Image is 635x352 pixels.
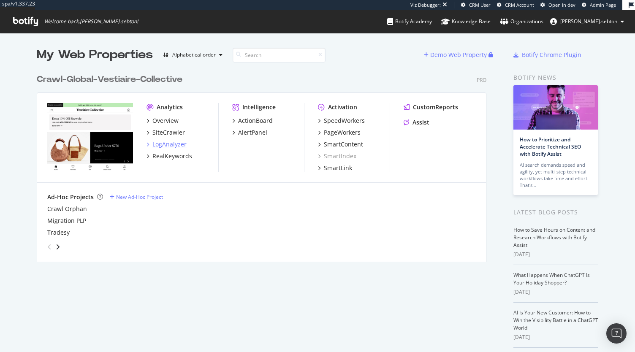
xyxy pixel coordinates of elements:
[582,2,616,8] a: Admin Page
[318,128,361,137] a: PageWorkers
[324,116,365,125] div: SpeedWorkers
[513,85,598,130] img: How to Prioritize and Accelerate Technical SEO with Botify Assist
[477,76,486,84] div: Pro
[44,240,55,254] div: angle-left
[47,103,133,171] img: vestiairecollective.com
[520,136,581,157] a: How to Prioritize and Accelerate Technical SEO with Botify Assist
[37,73,182,86] div: Crawl-Global-Vestiaire-Collective
[160,48,226,62] button: Alphabetical order
[513,309,598,331] a: AI Is Your New Customer: How to Win the Visibility Battle in a ChatGPT World
[238,116,273,125] div: ActionBoard
[318,140,363,149] a: SmartContent
[505,2,534,8] span: CRM Account
[513,73,598,82] div: Botify news
[513,208,598,217] div: Latest Blog Posts
[147,152,192,160] a: RealKeywords
[430,51,487,59] div: Demo Web Property
[152,152,192,160] div: RealKeywords
[424,51,488,58] a: Demo Web Property
[232,116,273,125] a: ActionBoard
[324,128,361,137] div: PageWorkers
[441,17,491,26] div: Knowledge Base
[55,243,61,251] div: angle-right
[513,288,598,296] div: [DATE]
[497,2,534,8] a: CRM Account
[412,118,429,127] div: Assist
[410,2,441,8] div: Viz Debugger:
[37,46,153,63] div: My Web Properties
[606,323,627,344] div: Open Intercom Messenger
[441,10,491,33] a: Knowledge Base
[540,2,575,8] a: Open in dev
[413,103,458,111] div: CustomReports
[387,17,432,26] div: Botify Academy
[242,103,276,111] div: Intelligence
[44,18,138,25] span: Welcome back, [PERSON_NAME].sebton !
[110,193,163,200] a: New Ad-Hoc Project
[404,118,429,127] a: Assist
[238,128,267,137] div: AlertPanel
[324,140,363,149] div: SmartContent
[147,140,187,149] a: LogAnalyzer
[152,128,185,137] div: SiteCrawler
[152,116,179,125] div: Overview
[404,103,458,111] a: CustomReports
[157,103,183,111] div: Analytics
[47,193,94,201] div: Ad-Hoc Projects
[424,48,488,62] button: Demo Web Property
[590,2,616,8] span: Admin Page
[513,333,598,341] div: [DATE]
[147,116,179,125] a: Overview
[172,52,216,57] div: Alphabetical order
[500,17,543,26] div: Organizations
[37,73,186,86] a: Crawl-Global-Vestiaire-Collective
[318,116,365,125] a: SpeedWorkers
[461,2,491,8] a: CRM User
[543,15,631,28] button: [PERSON_NAME].sebton
[324,164,352,172] div: SmartLink
[47,217,86,225] a: Migration PLP
[328,103,357,111] div: Activation
[513,251,598,258] div: [DATE]
[318,164,352,172] a: SmartLink
[513,226,595,249] a: How to Save Hours on Content and Research Workflows with Botify Assist
[116,193,163,200] div: New Ad-Hoc Project
[47,205,87,213] a: Crawl Orphan
[318,152,356,160] a: SmartIndex
[560,18,617,25] span: anne.sebton
[513,51,581,59] a: Botify Chrome Plugin
[147,128,185,137] a: SiteCrawler
[37,63,493,262] div: grid
[232,128,267,137] a: AlertPanel
[233,48,326,62] input: Search
[387,10,432,33] a: Botify Academy
[522,51,581,59] div: Botify Chrome Plugin
[152,140,187,149] div: LogAnalyzer
[548,2,575,8] span: Open in dev
[520,162,592,189] div: AI search demands speed and agility, yet multi-step technical workflows take time and effort. Tha...
[500,10,543,33] a: Organizations
[469,2,491,8] span: CRM User
[47,228,70,237] a: Tradesy
[513,271,590,286] a: What Happens When ChatGPT Is Your Holiday Shopper?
